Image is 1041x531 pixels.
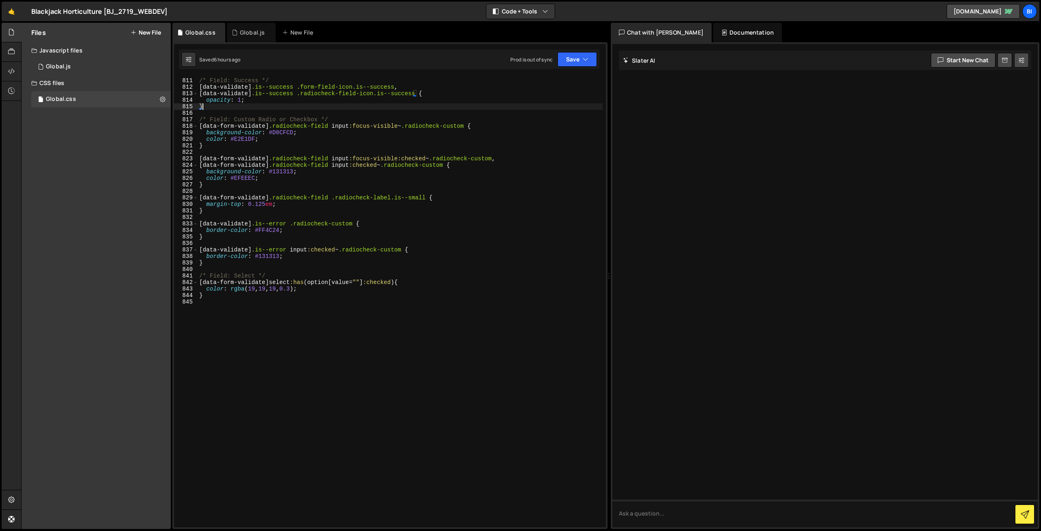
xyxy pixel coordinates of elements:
div: 828 [174,188,198,194]
div: Prod is out of sync [510,56,553,63]
div: Blackjack Horticulture [BJ_2719_WEBDEV] [31,7,168,16]
div: Documentation [713,23,782,42]
div: 836 [174,240,198,247]
button: Code + Tools [486,4,555,19]
a: [DOMAIN_NAME] [947,4,1020,19]
div: 815 [174,103,198,110]
div: 844 [174,292,198,299]
div: 821 [174,142,198,149]
div: 822 [174,149,198,155]
div: 817 [174,116,198,123]
div: Global.js [240,28,265,37]
div: 837 [174,247,198,253]
div: 16258/43868.js [31,59,171,75]
div: 835 [174,234,198,240]
div: 831 [174,208,198,214]
div: 845 [174,299,198,305]
div: 16258/43966.css [31,91,171,107]
button: Save [558,52,597,67]
div: 825 [174,168,198,175]
div: 827 [174,181,198,188]
div: 820 [174,136,198,142]
div: 842 [174,279,198,286]
div: 812 [174,84,198,90]
div: 813 [174,90,198,97]
div: Saved [199,56,241,63]
button: New File [131,29,161,36]
div: 826 [174,175,198,181]
div: Chat with [PERSON_NAME] [611,23,712,42]
div: 833 [174,221,198,227]
div: Javascript files [22,42,171,59]
div: 816 [174,110,198,116]
div: Global.js [46,63,71,70]
div: 811 [174,77,198,84]
div: New File [282,28,316,37]
div: 823 [174,155,198,162]
h2: Slater AI [623,57,656,64]
h2: Files [31,28,46,37]
div: 824 [174,162,198,168]
div: Global.css [46,96,76,103]
div: 829 [174,194,198,201]
div: 841 [174,273,198,279]
div: 834 [174,227,198,234]
a: Bi [1022,4,1037,19]
div: Global.css [185,28,216,37]
div: 839 [174,260,198,266]
div: 819 [174,129,198,136]
div: CSS files [22,75,171,91]
div: 814 [174,97,198,103]
a: 🤙 [2,2,22,21]
div: 818 [174,123,198,129]
div: 838 [174,253,198,260]
div: 832 [174,214,198,221]
button: Start new chat [931,53,995,68]
div: 840 [174,266,198,273]
div: 843 [174,286,198,292]
div: 830 [174,201,198,208]
div: 6 hours ago [214,56,241,63]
